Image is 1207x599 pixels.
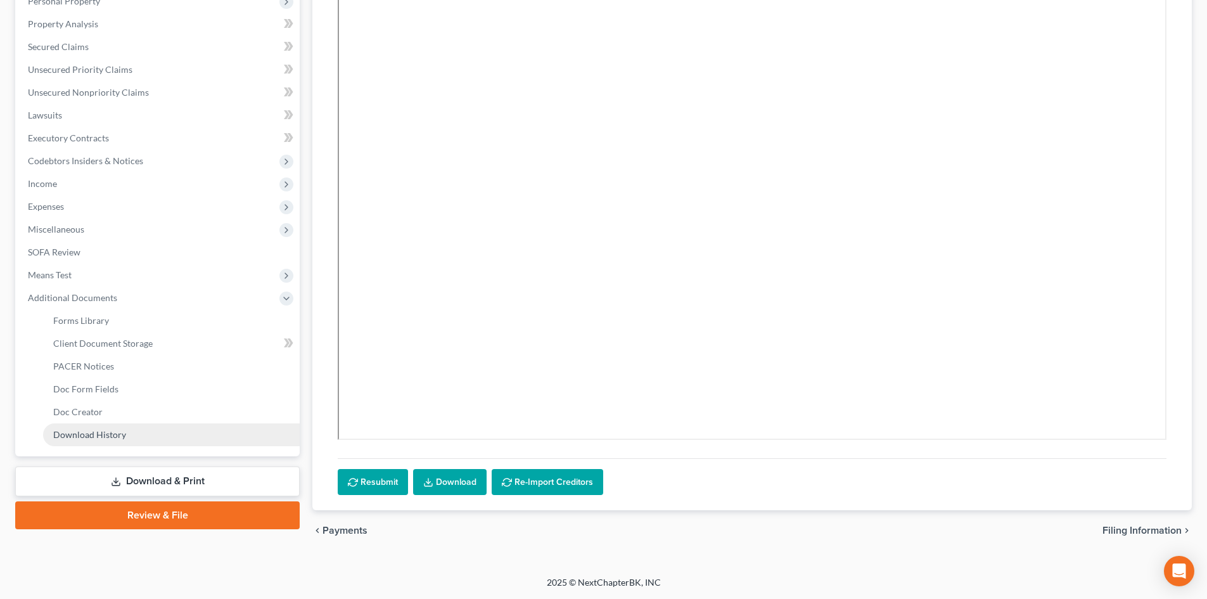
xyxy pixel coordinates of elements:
span: Doc Creator [53,406,103,417]
a: Unsecured Nonpriority Claims [18,81,300,104]
span: SOFA Review [28,247,80,257]
span: Codebtors Insiders & Notices [28,155,143,166]
span: Doc Form Fields [53,383,118,394]
span: Additional Documents [28,292,117,303]
span: Secured Claims [28,41,89,52]
div: 2025 © NextChapterBK, INC [243,576,965,599]
i: chevron_right [1182,525,1192,536]
a: Unsecured Priority Claims [18,58,300,81]
a: Download & Print [15,467,300,496]
button: Filing Information chevron_right [1102,525,1192,536]
a: Client Document Storage [43,332,300,355]
div: Open Intercom Messenger [1164,556,1194,586]
span: Client Document Storage [53,338,153,349]
a: Review & File [15,501,300,529]
span: Forms Library [53,315,109,326]
a: SOFA Review [18,241,300,264]
span: Lawsuits [28,110,62,120]
span: Download History [53,429,126,440]
span: Filing Information [1102,525,1182,536]
span: PACER Notices [53,361,114,371]
span: Means Test [28,269,72,280]
span: Unsecured Nonpriority Claims [28,87,149,98]
i: chevron_left [312,525,323,536]
a: Download History [43,423,300,446]
a: Doc Creator [43,401,300,423]
a: Download [413,469,487,496]
a: Forms Library [43,309,300,332]
button: chevron_left Payments [312,525,367,536]
span: Expenses [28,201,64,212]
a: Doc Form Fields [43,378,300,401]
button: Re-Import Creditors [492,469,603,496]
a: Secured Claims [18,35,300,58]
a: Executory Contracts [18,127,300,150]
span: Unsecured Priority Claims [28,64,132,75]
a: PACER Notices [43,355,300,378]
a: Property Analysis [18,13,300,35]
button: Resubmit [338,469,408,496]
span: Miscellaneous [28,224,84,235]
span: Income [28,178,57,189]
a: Lawsuits [18,104,300,127]
span: Executory Contracts [28,132,109,143]
span: Payments [323,525,367,536]
span: Property Analysis [28,18,98,29]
